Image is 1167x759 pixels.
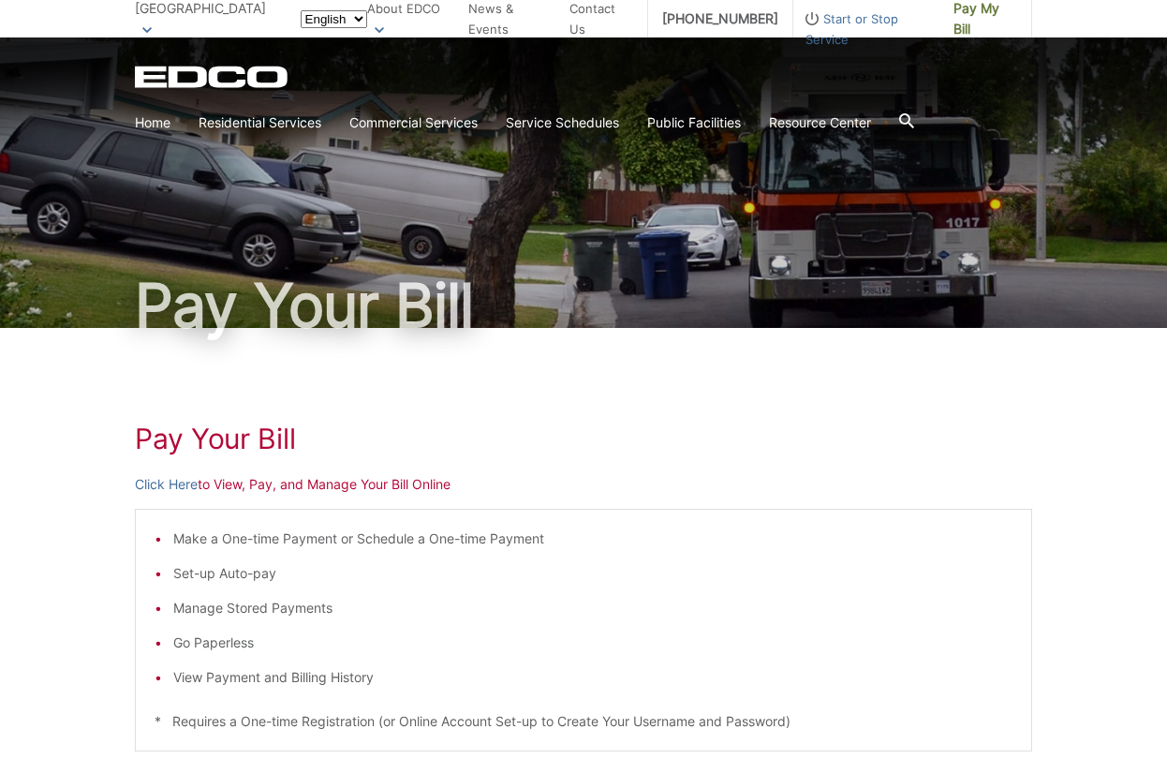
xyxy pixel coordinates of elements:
a: EDCD logo. Return to the homepage. [135,66,290,88]
h1: Pay Your Bill [135,422,1032,455]
li: Set-up Auto-pay [173,563,1012,584]
li: Manage Stored Payments [173,598,1012,618]
a: Commercial Services [349,112,478,133]
h1: Pay Your Bill [135,275,1032,335]
a: Click Here [135,474,198,495]
p: * Requires a One-time Registration (or Online Account Set-up to Create Your Username and Password) [155,711,1012,732]
a: Residential Services [199,112,321,133]
a: Resource Center [769,112,871,133]
a: Service Schedules [506,112,619,133]
li: View Payment and Billing History [173,667,1012,688]
a: Home [135,112,170,133]
select: Select a language [301,10,367,28]
li: Go Paperless [173,632,1012,653]
li: Make a One-time Payment or Schedule a One-time Payment [173,528,1012,549]
a: Public Facilities [647,112,741,133]
p: to View, Pay, and Manage Your Bill Online [135,474,1032,495]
